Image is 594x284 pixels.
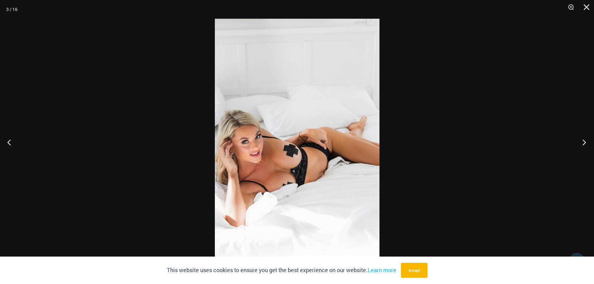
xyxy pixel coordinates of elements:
a: Learn more [368,266,396,274]
button: Next [571,127,594,158]
img: Nights Fall Silver Leopard 1036 Bra 6046 Thong 10 [215,19,379,265]
button: Accept [401,263,427,278]
div: 3 / 16 [6,5,17,14]
p: This website uses cookies to ensure you get the best experience on our website. [167,266,396,275]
